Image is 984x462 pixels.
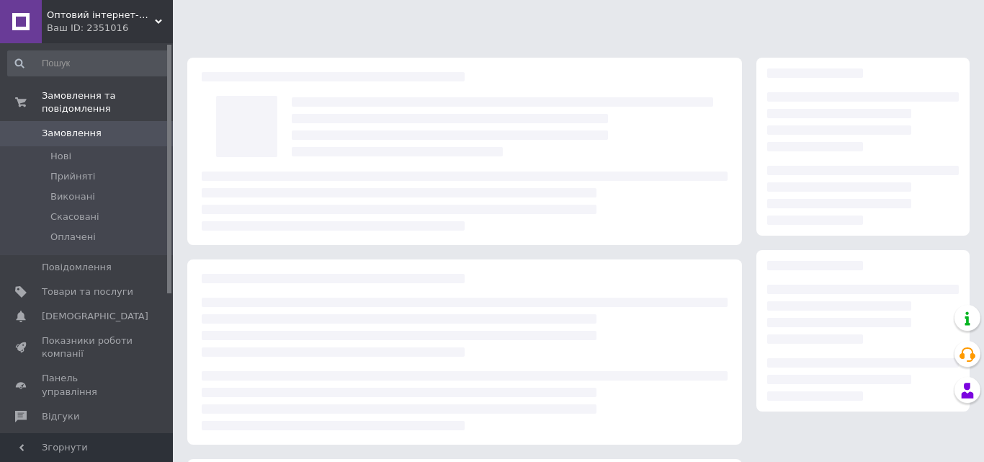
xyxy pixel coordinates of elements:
[42,127,102,140] span: Замовлення
[42,89,173,115] span: Замовлення та повідомлення
[50,231,96,244] span: Оплачені
[50,150,71,163] span: Нові
[47,22,173,35] div: Ваш ID: 2351016
[47,9,155,22] span: Оптовий інтернет-магазин якісного і дешевого взуття Сланчик
[50,190,95,203] span: Виконані
[42,310,148,323] span: [DEMOGRAPHIC_DATA]
[42,334,133,360] span: Показники роботи компанії
[50,210,99,223] span: Скасовані
[42,261,112,274] span: Повідомлення
[50,170,95,183] span: Прийняті
[7,50,170,76] input: Пошук
[42,410,79,423] span: Відгуки
[42,285,133,298] span: Товари та послуги
[42,372,133,398] span: Панель управління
